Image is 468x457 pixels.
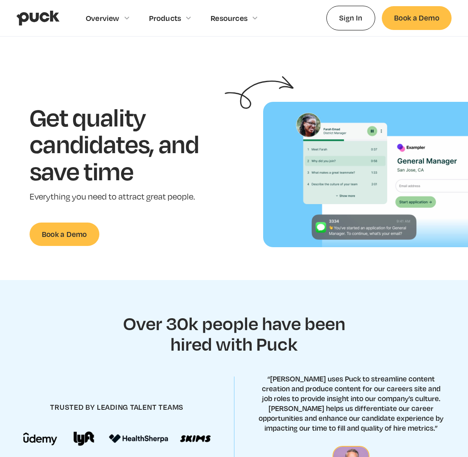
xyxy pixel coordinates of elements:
[113,313,355,354] h2: Over 30k people have been hired with Puck
[30,103,225,184] h1: Get quality candidates, and save time
[50,402,184,412] h4: trusted by leading talent teams
[149,14,181,23] div: Products
[30,191,225,203] p: Everything you need to attract great people.
[211,14,248,23] div: Resources
[257,374,445,433] p: “[PERSON_NAME] uses Puck to streamline content creation and produce content for our careers site ...
[382,6,452,30] a: Book a Demo
[86,14,119,23] div: Overview
[326,6,375,30] a: Sign In
[30,223,99,246] a: Book a Demo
